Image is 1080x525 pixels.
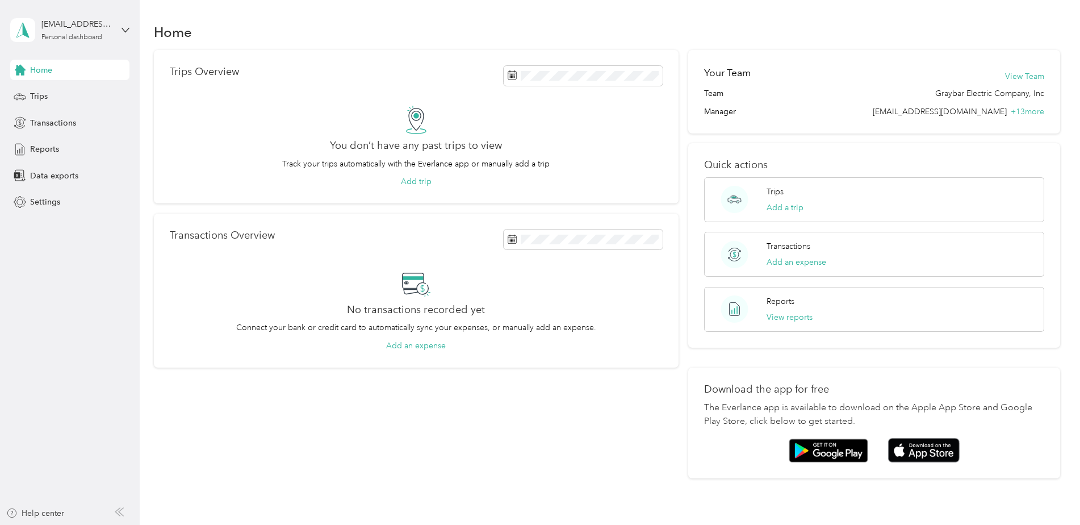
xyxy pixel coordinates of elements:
p: Transactions [767,240,810,252]
div: [EMAIL_ADDRESS][DOMAIN_NAME] [41,18,112,30]
span: + 13 more [1011,107,1044,116]
span: Reports [30,143,59,155]
span: Home [30,64,52,76]
h2: No transactions recorded yet [347,304,485,316]
span: Transactions [30,117,76,129]
img: App store [888,438,960,463]
button: Add an expense [386,340,446,352]
button: Add trip [401,176,432,188]
div: Personal dashboard [41,34,102,41]
p: Connect your bank or credit card to automatically sync your expenses, or manually add an expense. [236,322,596,334]
p: Download the app for free [704,384,1044,395]
button: Help center [6,507,64,519]
button: View Team [1005,70,1044,82]
button: View reports [767,311,813,323]
p: Reports [767,295,794,307]
p: The Everlance app is available to download on the Apple App Store and Google Play Store, click be... [704,401,1044,428]
img: Google play [789,439,868,463]
span: Settings [30,196,60,208]
button: Add an expense [767,256,826,268]
span: Team [704,88,723,99]
span: Data exports [30,170,78,182]
p: Track your trips automatically with the Everlance app or manually add a trip [282,158,550,170]
span: Trips [30,90,48,102]
span: Graybar Electric Company, Inc [935,88,1044,99]
iframe: Everlance-gr Chat Button Frame [1016,461,1080,525]
h1: Home [154,26,192,38]
p: Quick actions [704,159,1044,171]
button: Add a trip [767,202,803,214]
p: Trips Overview [170,66,239,78]
h2: Your Team [704,66,751,80]
span: [EMAIL_ADDRESS][DOMAIN_NAME] [873,107,1007,116]
span: Manager [704,106,736,118]
p: Transactions Overview [170,230,275,241]
h2: You don’t have any past trips to view [330,140,502,152]
p: Trips [767,186,784,198]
